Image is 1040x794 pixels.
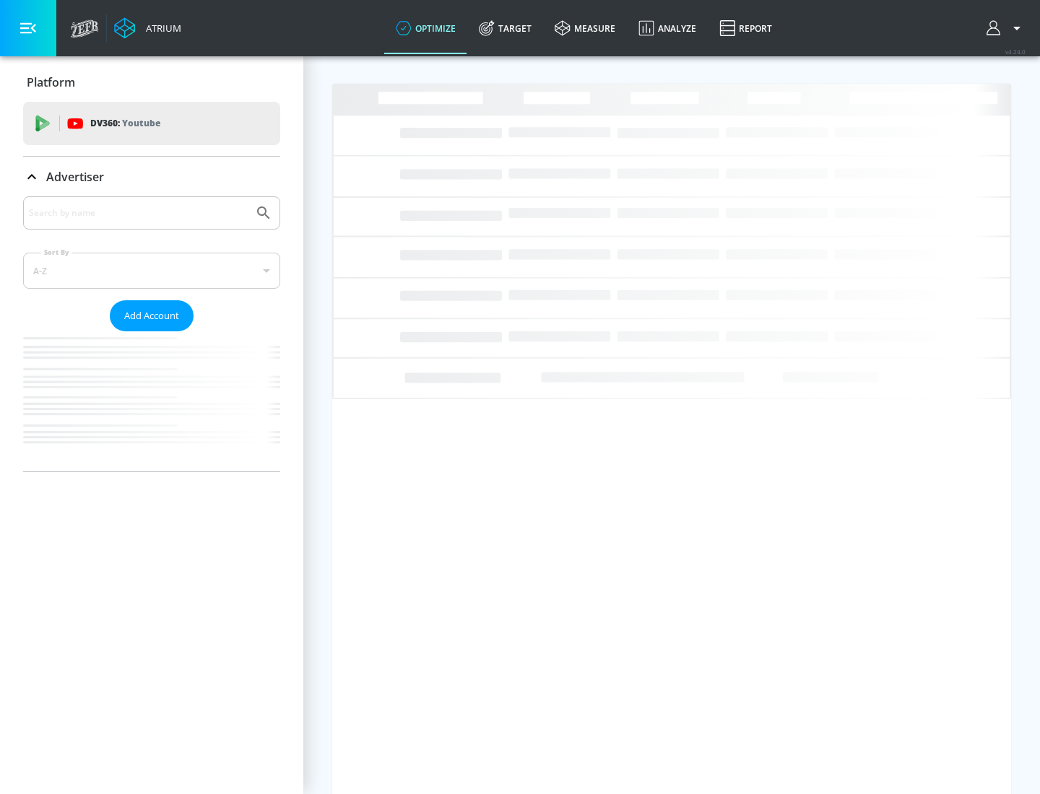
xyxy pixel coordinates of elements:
span: v 4.24.0 [1005,48,1026,56]
button: Add Account [110,300,194,331]
a: Analyze [627,2,708,54]
p: Platform [27,74,75,90]
input: Search by name [29,204,248,222]
a: Atrium [114,17,181,39]
label: Sort By [41,248,72,257]
a: optimize [384,2,467,54]
p: Youtube [122,115,160,131]
div: A-Z [23,253,280,289]
a: Report [708,2,784,54]
a: measure [543,2,627,54]
span: Add Account [124,307,179,324]
nav: list of Advertiser [23,331,280,471]
div: Advertiser [23,196,280,471]
a: Target [467,2,543,54]
div: Platform [23,62,280,102]
div: DV360: Youtube [23,102,280,145]
p: Advertiser [46,169,104,185]
div: Atrium [140,22,181,35]
p: DV360: [90,115,160,131]
div: Advertiser [23,157,280,197]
